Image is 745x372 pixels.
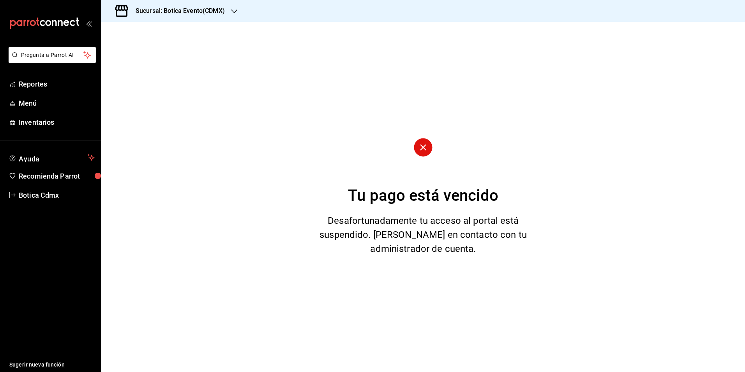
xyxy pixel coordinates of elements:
[9,361,95,369] span: Sugerir nueva función
[318,214,529,256] div: Desafortunadamente tu acceso al portal está suspendido. [PERSON_NAME] en contacto con tu administ...
[19,98,95,108] span: Menú
[129,6,225,16] h3: Sucursal: Botica Evento(CDMX)
[19,117,95,128] span: Inventarios
[19,190,95,200] span: Botica Cdmx
[19,79,95,89] span: Reportes
[9,47,96,63] button: Pregunta a Parrot AI
[21,51,84,59] span: Pregunta a Parrot AI
[19,153,85,162] span: Ayuda
[5,57,96,65] a: Pregunta a Parrot AI
[86,20,92,27] button: open_drawer_menu
[348,184,498,207] div: Tu pago está vencido
[19,171,95,181] span: Recomienda Parrot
